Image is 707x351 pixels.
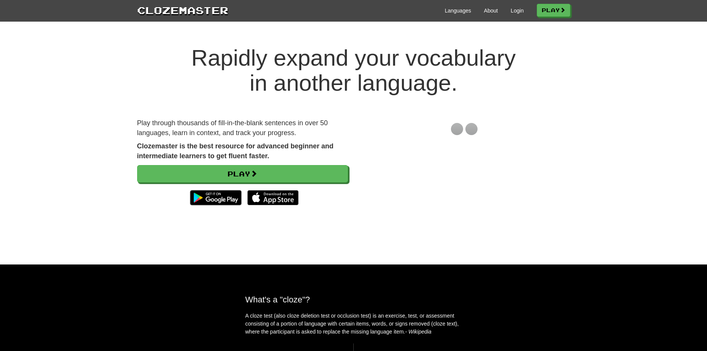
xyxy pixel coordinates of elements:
a: About [484,7,498,14]
a: Play [137,165,348,183]
a: Play [537,4,570,17]
img: Download_on_the_App_Store_Badge_US-UK_135x40-25178aeef6eb6b83b96f5f2d004eda3bffbb37122de64afbaef7... [247,190,299,205]
strong: Clozemaster is the best resource for advanced beginner and intermediate learners to get fluent fa... [137,142,334,160]
em: - Wikipedia [405,329,432,335]
a: Languages [445,7,471,14]
a: Login [511,7,524,14]
h2: What's a "cloze"? [245,295,462,304]
p: A cloze test (also cloze deletion test or occlusion test) is an exercise, test, or assessment con... [245,312,462,336]
p: Play through thousands of fill-in-the-blank sentences in over 50 languages, learn in context, and... [137,118,348,138]
a: Clozemaster [137,3,228,17]
img: Get it on Google Play [186,186,245,209]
